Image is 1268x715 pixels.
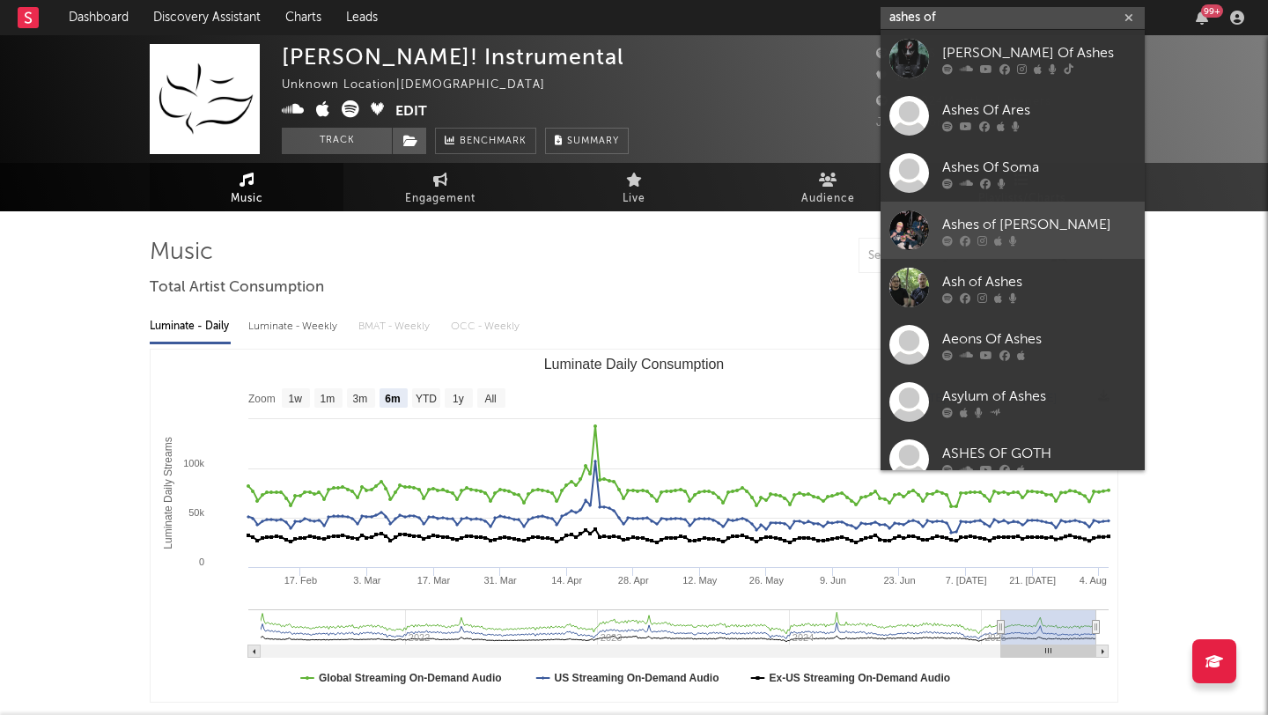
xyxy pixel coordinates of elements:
[282,128,392,154] button: Track
[385,393,400,405] text: 6m
[876,48,936,60] span: 28,185
[881,316,1145,373] a: Aeons Of Ashes
[231,188,263,210] span: Music
[183,458,204,468] text: 100k
[282,75,565,96] div: Unknown Location | [DEMOGRAPHIC_DATA]
[150,163,343,211] a: Music
[188,507,204,518] text: 50k
[416,393,437,405] text: YTD
[623,188,645,210] span: Live
[417,575,451,586] text: 17. Mar
[162,437,174,549] text: Luminate Daily Streams
[859,249,1045,263] input: Search by song name or URL
[1196,11,1208,25] button: 99+
[881,202,1145,259] a: Ashes of [PERSON_NAME]
[551,575,582,586] text: 14. Apr
[618,575,649,586] text: 28. Apr
[876,72,928,84] span: 1,038
[881,87,1145,144] a: Ashes Of Ares
[435,128,536,154] a: Benchmark
[946,575,987,586] text: 7. [DATE]
[731,163,925,211] a: Audience
[1201,4,1223,18] div: 99 +
[453,393,464,405] text: 1y
[248,312,341,342] div: Luminate - Weekly
[881,259,1145,316] a: Ash of Ashes
[801,188,855,210] span: Audience
[544,357,725,372] text: Luminate Daily Consumption
[555,672,719,684] text: US Streaming On-Demand Audio
[942,214,1136,235] div: Ashes of [PERSON_NAME]
[199,557,204,567] text: 0
[150,312,231,342] div: Luminate - Daily
[545,128,629,154] button: Summary
[284,575,317,586] text: 17. Feb
[537,163,731,211] a: Live
[942,386,1136,407] div: Asylum of Ashes
[150,277,324,299] span: Total Artist Consumption
[460,131,527,152] span: Benchmark
[282,44,624,70] div: [PERSON_NAME]! Instrumental
[942,157,1136,178] div: Ashes Of Soma
[881,373,1145,431] a: Asylum of Ashes
[876,117,979,129] span: Jump Score: 46.1
[942,100,1136,121] div: Ashes Of Ares
[319,672,502,684] text: Global Streaming On-Demand Audio
[881,431,1145,488] a: ASHES OF GOTH
[876,96,1051,107] span: 102,024 Monthly Listeners
[942,328,1136,350] div: Aeons Of Ashes
[248,393,276,405] text: Zoom
[883,575,915,586] text: 23. Jun
[820,575,846,586] text: 9. Jun
[567,136,619,146] span: Summary
[881,144,1145,202] a: Ashes Of Soma
[1080,575,1107,586] text: 4. Aug
[881,7,1145,29] input: Search for artists
[942,271,1136,292] div: Ash of Ashes
[353,393,368,405] text: 3m
[1009,575,1056,586] text: 21. [DATE]
[749,575,785,586] text: 26. May
[395,100,427,122] button: Edit
[321,393,335,405] text: 1m
[942,443,1136,464] div: ASHES OF GOTH
[343,163,537,211] a: Engagement
[770,672,951,684] text: Ex-US Streaming On-Demand Audio
[682,575,718,586] text: 12. May
[881,30,1145,87] a: [PERSON_NAME] Of Ashes
[484,393,496,405] text: All
[353,575,381,586] text: 3. Mar
[942,42,1136,63] div: [PERSON_NAME] Of Ashes
[151,350,1117,702] svg: Luminate Daily Consumption
[405,188,475,210] span: Engagement
[483,575,517,586] text: 31. Mar
[289,393,303,405] text: 1w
